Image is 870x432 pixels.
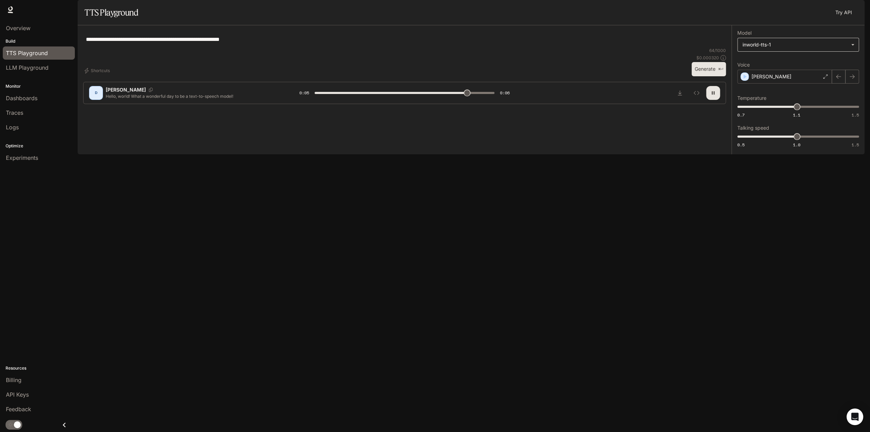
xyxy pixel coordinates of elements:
[709,47,726,53] p: 64 / 1000
[106,93,283,99] p: Hello, world! What a wonderful day to be a text-to-speech model!
[673,86,687,100] button: Download audio
[85,6,138,19] h1: TTS Playground
[83,65,113,76] button: Shortcuts
[146,88,156,92] button: Copy Voice ID
[737,31,752,35] p: Model
[737,142,745,148] span: 0.5
[718,67,723,71] p: ⌘⏎
[500,89,510,96] span: 0:06
[689,86,703,100] button: Inspect
[793,142,800,148] span: 1.0
[833,6,855,19] a: Try API
[106,86,146,93] p: [PERSON_NAME]
[737,126,769,130] p: Talking speed
[752,73,791,80] p: [PERSON_NAME]
[852,112,859,118] span: 1.5
[793,112,800,118] span: 1.1
[737,96,766,101] p: Temperature
[737,62,750,67] p: Voice
[742,41,847,48] div: inworld-tts-1
[852,142,859,148] span: 1.5
[299,89,309,96] span: 0:05
[90,87,102,98] div: D
[738,38,859,51] div: inworld-tts-1
[692,62,726,76] button: Generate⌘⏎
[846,408,863,425] div: Open Intercom Messenger
[737,112,745,118] span: 0.7
[696,55,719,61] p: $ 0.000320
